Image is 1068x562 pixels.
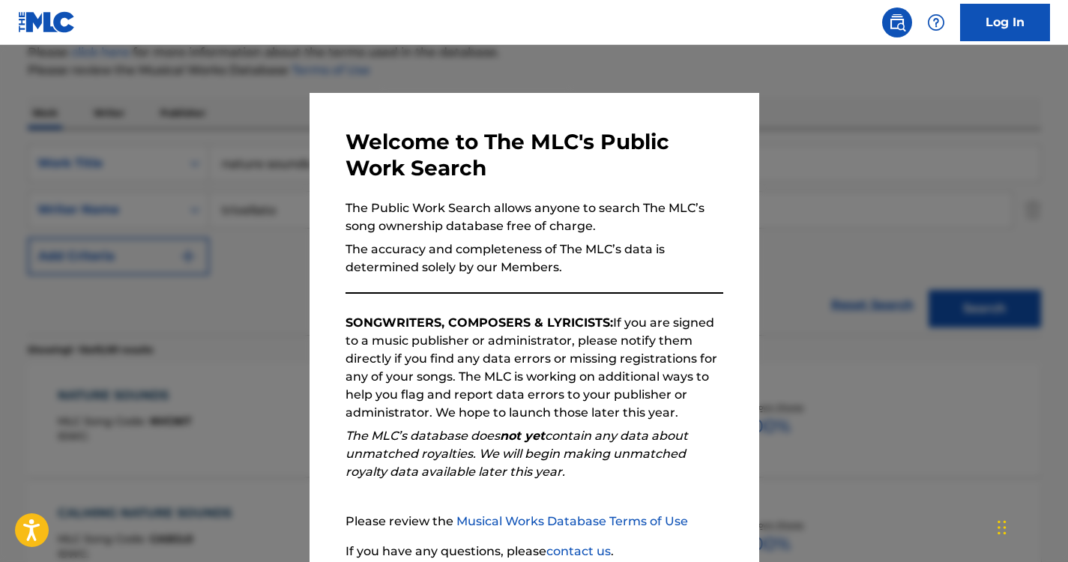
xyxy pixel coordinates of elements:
[346,315,613,330] strong: SONGWRITERS, COMPOSERS & LYRICISTS:
[346,513,723,531] p: Please review the
[346,129,723,181] h3: Welcome to The MLC's Public Work Search
[346,429,688,479] em: The MLC’s database does contain any data about unmatched royalties. We will begin making unmatche...
[18,11,76,33] img: MLC Logo
[960,4,1050,41] a: Log In
[346,314,723,422] p: If you are signed to a music publisher or administrator, please notify them directly if you find ...
[888,13,906,31] img: search
[993,490,1068,562] iframe: Chat Widget
[927,13,945,31] img: help
[346,199,723,235] p: The Public Work Search allows anyone to search The MLC’s song ownership database free of charge.
[346,543,723,561] p: If you have any questions, please .
[346,241,723,277] p: The accuracy and completeness of The MLC’s data is determined solely by our Members.
[921,7,951,37] div: Help
[882,7,912,37] a: Public Search
[998,505,1007,550] div: Drag
[500,429,545,443] strong: not yet
[456,514,688,528] a: Musical Works Database Terms of Use
[546,544,611,558] a: contact us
